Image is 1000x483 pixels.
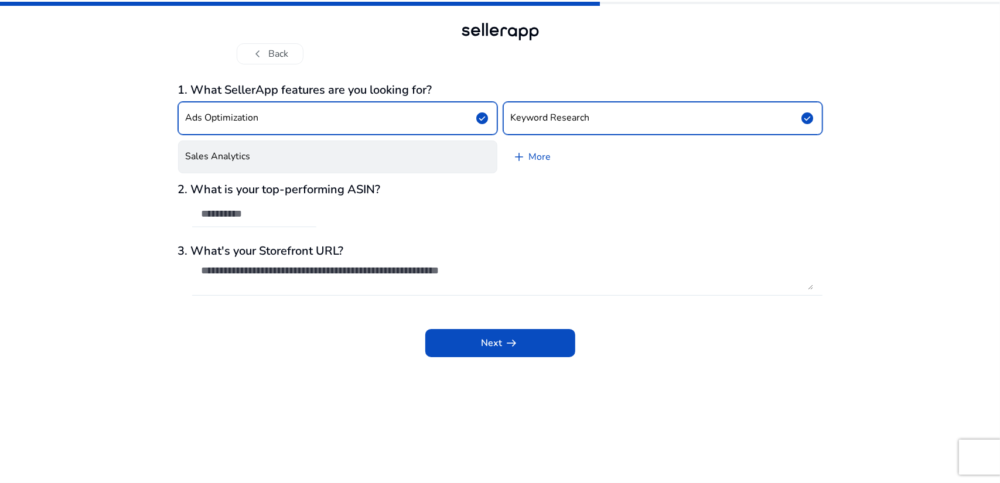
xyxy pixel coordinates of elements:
h3: 2. What is your top-performing ASIN? [178,183,822,197]
h3: 1. What SellerApp features are you looking for? [178,83,822,97]
span: arrow_right_alt [505,336,519,350]
span: Next [482,336,519,350]
h3: 3. What's your Storefront URL? [178,244,822,258]
span: chevron_left [251,47,265,61]
button: Sales Analytics [178,141,497,173]
h4: Keyword Research [511,112,590,124]
span: check_circle [476,111,490,125]
button: Keyword Researchcheck_circle [503,102,822,135]
span: add [513,150,527,164]
span: check_circle [801,111,815,125]
h4: Ads Optimization [186,112,259,124]
h4: Sales Analytics [186,151,251,162]
button: Ads Optimizationcheck_circle [178,102,497,135]
button: chevron_leftBack [237,43,303,64]
a: More [503,141,561,173]
button: Nextarrow_right_alt [425,329,575,357]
